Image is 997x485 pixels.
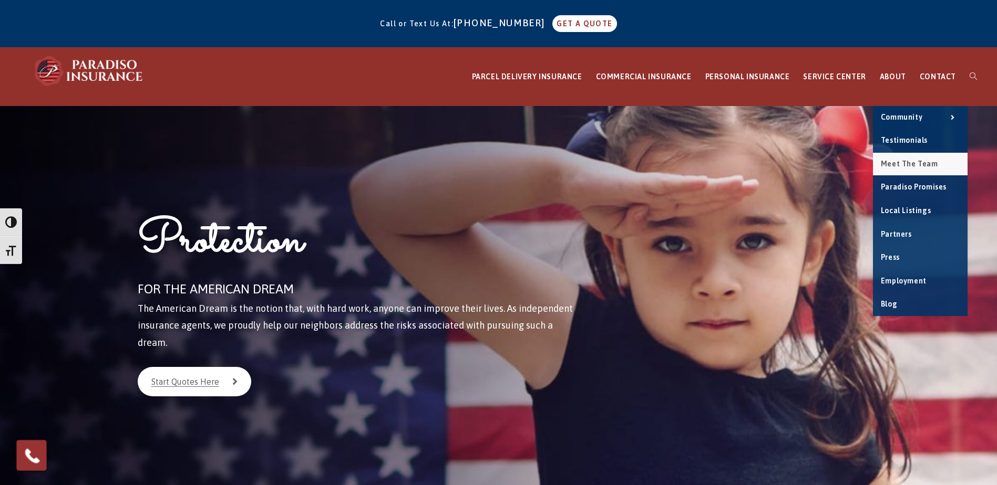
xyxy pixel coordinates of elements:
a: Community [873,106,968,129]
h1: Protection [138,211,576,278]
a: Local Listings [873,199,968,223]
span: FOR THE AMERICAN DREAM [138,282,294,296]
img: Paradiso Insurance [32,55,147,87]
span: Call or Text Us At: [380,19,454,28]
a: Testimonials [873,129,968,152]
a: PERSONAL INSURANCE [698,48,797,106]
span: Partners [881,230,912,238]
span: Testimonials [881,136,928,144]
span: PERSONAL INSURANCE [705,72,790,81]
a: Meet the Team [873,153,968,176]
span: PARCEL DELIVERY INSURANCE [472,72,582,81]
a: Press [873,246,968,269]
span: The American Dream is the notion that, with hard work, anyone can improve their lives. As indepen... [138,303,573,348]
span: CONTACT [920,72,956,81]
span: Paradiso Promises [881,183,947,191]
span: ABOUT [880,72,906,81]
a: Partners [873,223,968,246]
span: COMMERCIAL INSURANCE [596,72,692,81]
a: SERVICE CENTER [796,48,872,106]
a: GET A QUOTE [552,15,616,32]
a: Blog [873,293,968,316]
span: SERVICE CENTER [803,72,866,81]
span: Press [881,253,900,261]
a: ABOUT [873,48,913,106]
a: [PHONE_NUMBER] [454,17,550,28]
img: Phone icon [23,446,42,465]
span: Blog [881,300,897,308]
a: Paradiso Promises [873,176,968,199]
a: PARCEL DELIVERY INSURANCE [465,48,589,106]
a: CONTACT [913,48,963,106]
a: COMMERCIAL INSURANCE [589,48,698,106]
span: Employment [881,277,927,285]
a: Employment [873,270,968,293]
span: Community [881,113,922,121]
span: Local Listings [881,206,931,215]
a: Start Quotes Here [138,367,251,396]
span: Meet the Team [881,160,938,168]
